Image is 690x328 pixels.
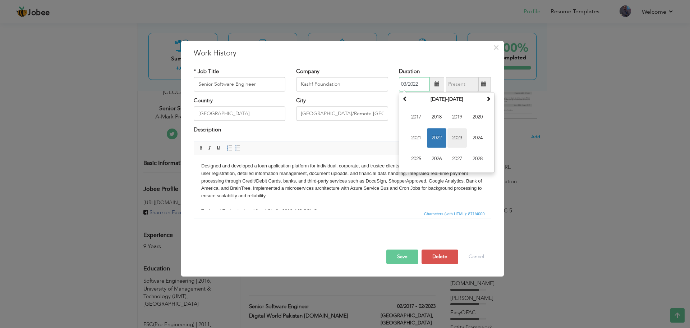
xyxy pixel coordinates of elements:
[197,144,205,152] a: Bold
[225,144,233,152] a: Insert/Remove Numbered List
[446,77,479,91] input: Present
[406,107,426,127] span: 2017
[423,211,486,217] span: Characters (with HTML): 871/4000
[296,97,306,104] label: City
[427,107,446,127] span: 2018
[468,107,487,127] span: 2020
[399,68,420,75] label: Duration
[486,96,491,101] span: Next Decade
[468,128,487,148] span: 2024
[402,96,408,101] span: Previous Decade
[296,68,319,75] label: Company
[422,250,458,264] button: Delete
[491,42,502,53] button: Close
[234,144,242,152] a: Insert/Remove Bulleted List
[427,149,446,169] span: 2026
[406,128,426,148] span: 2021
[194,68,219,75] label: * Job Title
[447,107,467,127] span: 2019
[423,211,487,217] div: Statistics
[194,97,213,104] label: Country
[409,94,484,105] th: Select Decade
[194,48,491,59] h3: Work History
[427,128,446,148] span: 2022
[215,144,222,152] a: Underline
[194,126,221,134] label: Description
[447,149,467,169] span: 2027
[461,250,491,264] button: Cancel
[386,250,418,264] button: Save
[399,77,430,91] input: From
[194,155,491,209] iframe: Rich Text Editor, workEditor
[406,149,426,169] span: 2025
[206,144,214,152] a: Italic
[7,7,290,60] p: Designed and developed a loan application platform for individual, corporate, and trustee clients...
[447,128,467,148] span: 2023
[493,41,499,54] span: ×
[468,149,487,169] span: 2028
